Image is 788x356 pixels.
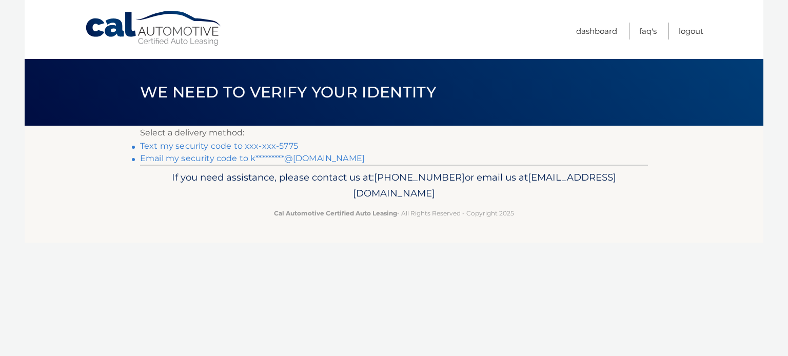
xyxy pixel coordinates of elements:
span: We need to verify your identity [140,83,436,102]
a: Cal Automotive [85,10,223,47]
span: [PHONE_NUMBER] [374,171,465,183]
p: - All Rights Reserved - Copyright 2025 [147,208,641,219]
a: Email my security code to k*********@[DOMAIN_NAME] [140,153,365,163]
p: Select a delivery method: [140,126,648,140]
a: Logout [679,23,703,39]
a: Text my security code to xxx-xxx-5775 [140,141,298,151]
p: If you need assistance, please contact us at: or email us at [147,169,641,202]
a: Dashboard [576,23,617,39]
strong: Cal Automotive Certified Auto Leasing [274,209,397,217]
a: FAQ's [639,23,657,39]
